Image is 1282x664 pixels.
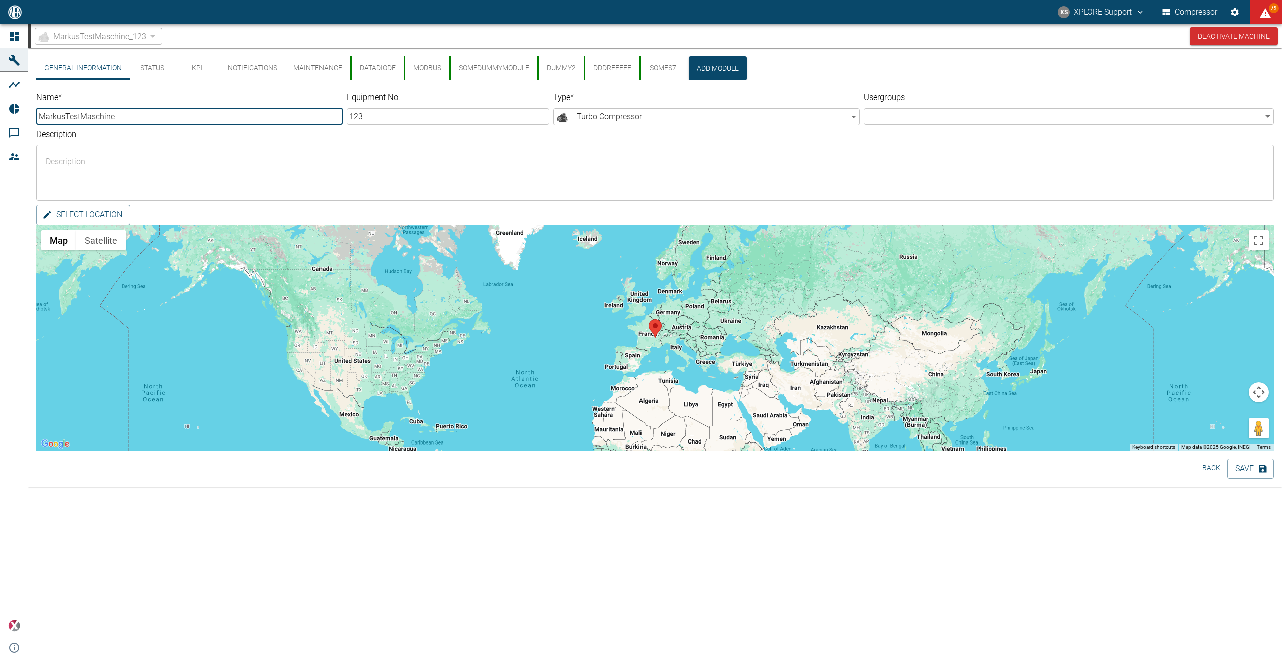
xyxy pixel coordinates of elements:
[584,56,639,80] button: dddreeeee
[864,92,1171,104] label: Usergroups
[1190,27,1278,46] button: Deactivate Machine
[1056,3,1146,21] button: compressors@neaxplore.com
[1226,3,1244,21] button: Settings
[36,56,130,80] button: General Information
[285,56,350,80] button: Maintenance
[220,56,285,80] button: Notifications
[8,620,20,632] img: Xplore Logo
[175,56,220,80] button: KPI
[36,205,130,225] button: Select location
[556,111,848,123] span: Turbo Compressor
[449,56,537,80] button: SomeDummyModule
[36,108,343,125] input: Name
[1227,459,1274,479] button: Save
[689,56,747,80] button: Add Module
[130,56,175,80] button: Status
[347,108,549,125] input: Equipment No.
[36,92,266,104] label: Name *
[1160,3,1220,21] button: Compressor
[1269,3,1279,13] span: 79
[7,5,23,19] img: logo
[1195,459,1227,477] button: Back
[553,92,783,104] label: Type *
[537,56,584,80] button: DUMMY2
[350,56,404,80] button: DataDiode
[53,31,146,42] span: MarkusTestMaschine_123
[37,30,146,42] a: MarkusTestMaschine_123
[1058,6,1070,18] div: XS
[639,56,685,80] button: SomeS7
[347,92,499,104] label: Equipment No.
[404,56,449,80] button: Modbus
[36,128,965,140] label: Description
